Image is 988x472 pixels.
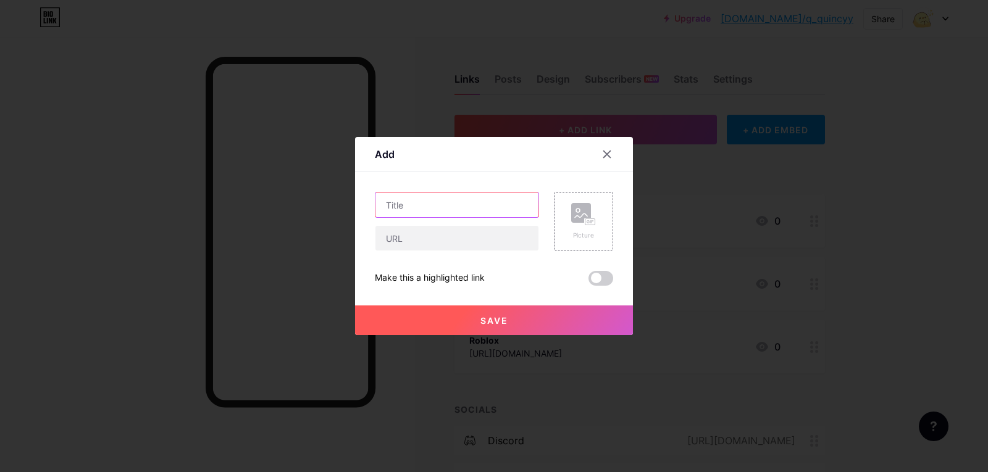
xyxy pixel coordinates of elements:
[375,271,485,286] div: Make this a highlighted link
[571,231,596,240] div: Picture
[375,147,395,162] div: Add
[375,193,538,217] input: Title
[375,226,538,250] input: URL
[480,315,508,326] span: Save
[355,305,633,335] button: Save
